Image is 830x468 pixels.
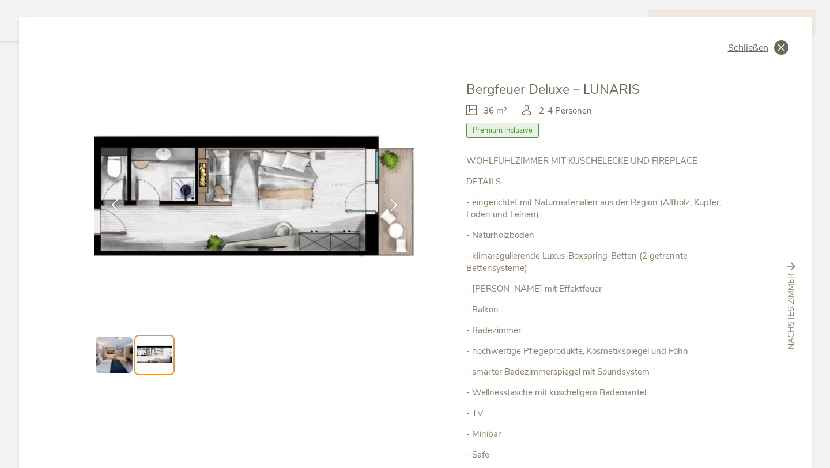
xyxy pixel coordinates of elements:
span: Schließen [728,43,768,52]
p: - [PERSON_NAME] mit Effektfeuer [466,283,736,295]
span: Premium Inclusive [466,123,539,138]
span: 36 m² [484,105,507,117]
p: - Balkon [466,304,736,316]
p: WOHLFÜHLZIMMER MIT KUSCHELECKE UND FIREPLACE [466,155,736,167]
span: nächstes Zimmer [786,274,797,350]
img: Preview [96,337,133,373]
img: Preview [137,338,172,372]
p: - hochwertige Pflegeprodukte, Kosmetikspiegel und Föhn [466,345,736,357]
img: Bergfeuer Deluxe – LUNARIS [94,81,414,320]
p: - Wellnesstasche mit kuscheligem Bademantel [466,387,736,399]
p: - smarter Badezimmerspiegel mit Soundsystem [466,366,736,378]
p: - eingerichtet mit Naturmaterialien aus der Region (Altholz, Kupfer, Loden und Leinen) [466,197,736,221]
span: Bergfeuer Deluxe – LUNARIS [466,81,640,99]
p: DETAILS [466,176,736,188]
p: - klimaregulierende Luxus-Boxspring-Betten (2 getrennte Bettensysteme) [466,250,736,274]
p: - Badezimmer [466,324,736,337]
p: - Naturholzboden [466,229,736,241]
span: 2-4 Personen [539,105,592,117]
